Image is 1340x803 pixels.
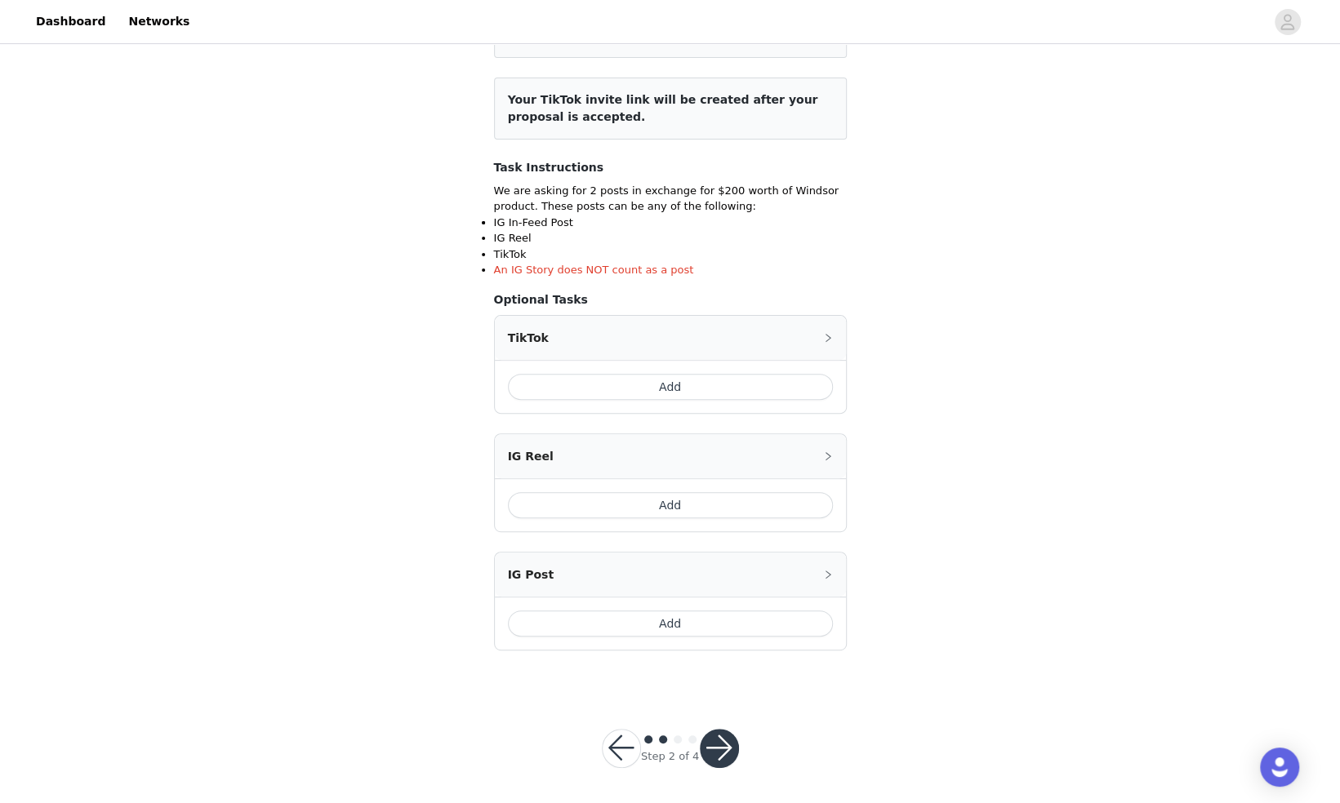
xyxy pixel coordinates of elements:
[508,374,833,400] button: Add
[494,230,847,246] li: IG Reel
[494,264,694,276] span: An IG Story does NOT count as a post
[508,610,833,637] button: Add
[494,246,847,263] li: TikTok
[823,570,833,579] i: icon: right
[823,333,833,343] i: icon: right
[494,215,847,231] li: IG In-Feed Post
[508,93,818,123] span: Your TikTok invite link will be created after your proposal is accepted.
[508,492,833,518] button: Add
[495,552,846,597] div: icon: rightIG Post
[1260,748,1299,787] div: Open Intercom Messenger
[495,434,846,478] div: icon: rightIG Reel
[494,291,847,308] h4: Optional Tasks
[823,451,833,461] i: icon: right
[495,316,846,360] div: icon: rightTikTok
[118,3,199,40] a: Networks
[26,3,115,40] a: Dashboard
[641,748,699,765] div: Step 2 of 4
[1280,9,1295,35] div: avatar
[494,183,847,215] p: We are asking for 2 posts in exchange for $200 worth of Windsor product. These posts can be any o...
[494,159,847,176] h4: Task Instructions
